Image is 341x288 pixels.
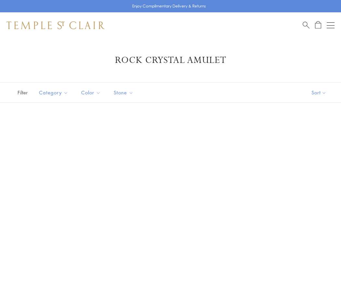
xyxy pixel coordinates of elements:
[6,21,105,29] img: Temple St. Clair
[34,85,73,100] button: Category
[36,89,73,97] span: Category
[76,85,106,100] button: Color
[315,21,321,29] a: Open Shopping Bag
[109,85,138,100] button: Stone
[297,83,341,102] button: Show sort by
[78,89,106,97] span: Color
[16,54,325,66] h1: Rock Crystal Amulet
[327,21,335,29] button: Open navigation
[303,21,309,29] a: Search
[132,3,206,9] p: Enjoy Complimentary Delivery & Returns
[110,89,138,97] span: Stone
